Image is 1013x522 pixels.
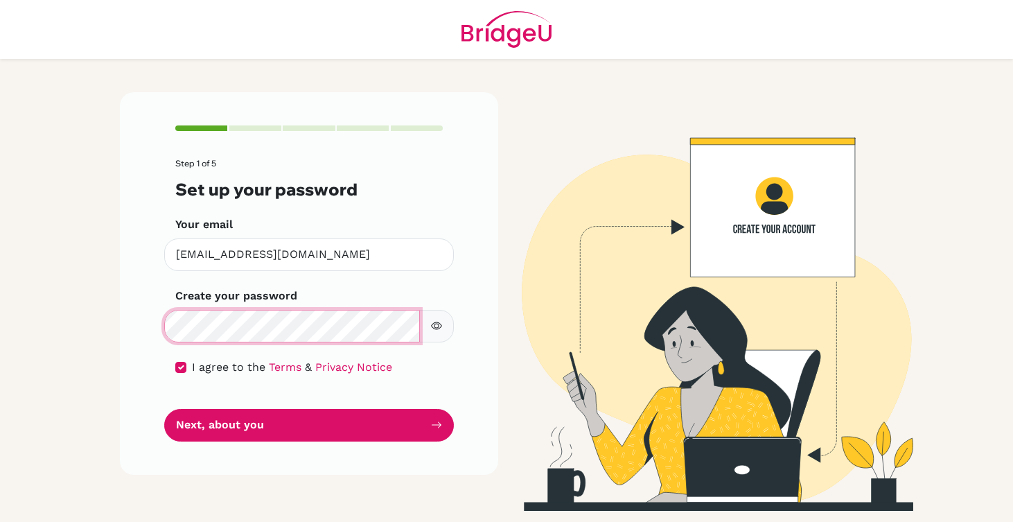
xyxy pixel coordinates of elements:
[192,360,265,374] span: I agree to the
[164,238,454,271] input: Insert your email*
[315,360,392,374] a: Privacy Notice
[175,158,216,168] span: Step 1 of 5
[269,360,301,374] a: Terms
[164,409,454,442] button: Next, about you
[175,180,443,200] h3: Set up your password
[175,216,233,233] label: Your email
[305,360,312,374] span: &
[175,288,297,304] label: Create your password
